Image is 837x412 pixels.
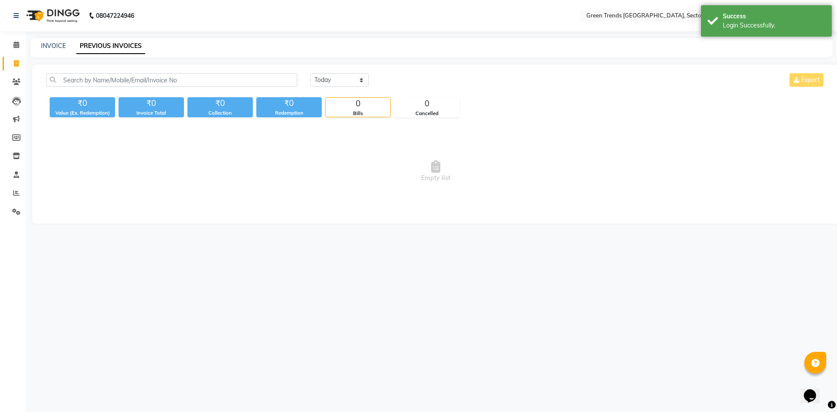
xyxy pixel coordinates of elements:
[187,97,253,109] div: ₹0
[723,12,825,21] div: Success
[46,128,825,215] span: Empty list
[395,110,459,117] div: Cancelled
[119,109,184,117] div: Invoice Total
[256,109,322,117] div: Redemption
[723,21,825,30] div: Login Successfully.
[800,377,828,403] iframe: chat widget
[119,97,184,109] div: ₹0
[76,38,145,54] a: PREVIOUS INVOICES
[50,97,115,109] div: ₹0
[22,3,82,28] img: logo
[50,109,115,117] div: Value (Ex. Redemption)
[326,98,390,110] div: 0
[187,109,253,117] div: Collection
[395,98,459,110] div: 0
[46,73,297,87] input: Search by Name/Mobile/Email/Invoice No
[256,97,322,109] div: ₹0
[96,3,134,28] b: 08047224946
[41,42,66,50] a: INVOICE
[326,110,390,117] div: Bills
